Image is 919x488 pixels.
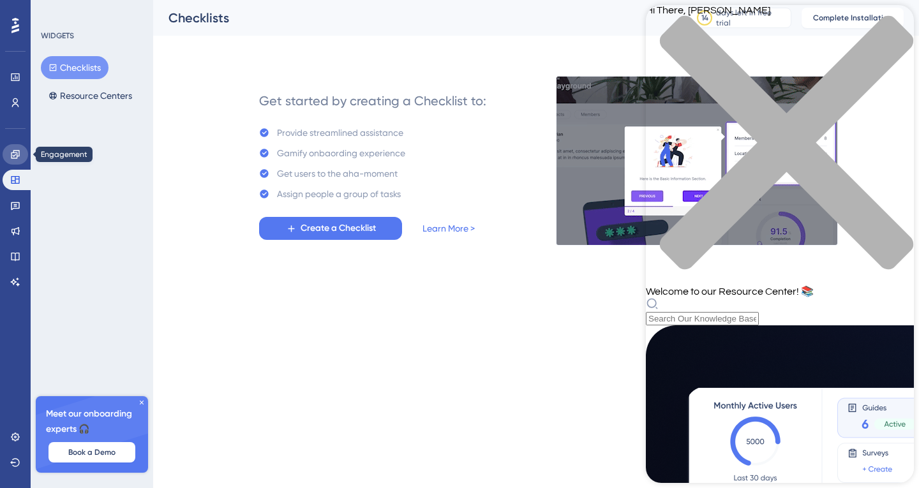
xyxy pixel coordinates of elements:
span: Meet our onboarding experts 🎧 [46,406,138,437]
div: WIDGETS [41,31,74,41]
button: Checklists [41,56,108,79]
div: Get users to the aha-moment [277,166,398,181]
button: Create a Checklist [259,217,402,240]
a: Learn More > [422,221,475,236]
button: Resource Centers [41,84,140,107]
img: e28e67207451d1beac2d0b01ddd05b56.gif [556,76,838,246]
span: Create a Checklist [301,221,376,236]
span: Need Help? [30,3,80,18]
div: Gamify onbaording experience [277,145,405,161]
button: Book a Demo [49,442,135,462]
div: Assign people a group of tasks [277,186,401,202]
div: Provide streamlined assistance [277,125,403,140]
div: Get started by creating a Checklist to: [259,92,486,110]
img: launcher-image-alternative-text [4,8,27,31]
span: Book a Demo [68,447,116,457]
div: Checklists [168,9,657,27]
